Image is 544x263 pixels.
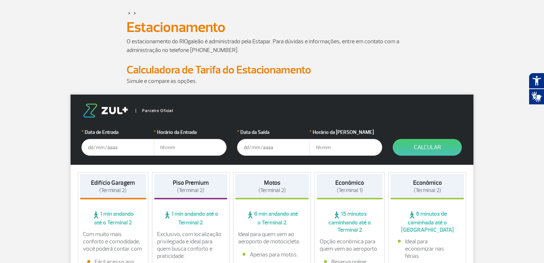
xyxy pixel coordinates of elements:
a: > [133,9,136,17]
div: Plugin de acessibilidade da Hand Talk. [529,73,544,105]
p: Exclusivo, com localização privilegiada e ideal para quem busca conforto e praticidade. [157,231,225,260]
button: Abrir tradutor de língua de sinais. [529,89,544,105]
strong: Econômico [335,179,364,187]
a: > [128,9,131,17]
span: (Terminal 2) [259,187,286,194]
p: Ideal para quem vem ao aeroporto de motocicleta. [238,231,306,245]
span: 6 minutos de caminhada até o [GEOGRAPHIC_DATA] [391,210,464,234]
strong: Edifício Garagem [91,179,135,187]
label: Data de Entrada [81,128,154,136]
label: Horário da [PERSON_NAME] [309,128,382,136]
p: Opção econômica para quem vem ao aeroporto. [320,238,380,252]
span: 15 minutos caminhando até o Terminal 2 [317,210,383,234]
span: 6 min andando até o Terminal 2 [235,210,309,226]
span: 1 min andando até o Terminal 2 [80,210,146,226]
span: (Terminal 2) [99,187,127,194]
span: (Terminal 2) [414,187,441,194]
li: Apenas para motos. [243,251,301,258]
strong: Piso Premium [173,179,209,187]
input: dd/mm/aaaa [237,139,310,156]
h1: Estacionamento [127,21,417,33]
strong: Motos [264,179,280,187]
button: Abrir recursos assistivos. [529,73,544,89]
button: Calcular [393,139,462,156]
span: Parceiro Oficial [136,109,173,113]
p: O estacionamento do RIOgaleão é administrado pela Estapar. Para dúvidas e informações, entre em c... [127,37,417,55]
input: hh:mm [154,139,227,156]
span: 1 min andando até o Terminal 2 [154,210,228,226]
label: Horário da Entrada [154,128,227,136]
span: (Terminal 2) [177,187,204,194]
span: (Terminal 1) [337,187,363,194]
li: Ideal para economizar nas férias [398,238,457,260]
img: logo-zul.png [81,104,129,117]
p: Com muito mais conforto e comodidade, você poderá contar com: [83,231,143,252]
input: hh:mm [309,139,382,156]
strong: Econômico [413,179,442,187]
input: dd/mm/aaaa [81,139,154,156]
p: Simule e compare as opções. [127,77,417,85]
h2: Calculadora de Tarifa do Estacionamento [127,63,417,77]
label: Data da Saída [237,128,310,136]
